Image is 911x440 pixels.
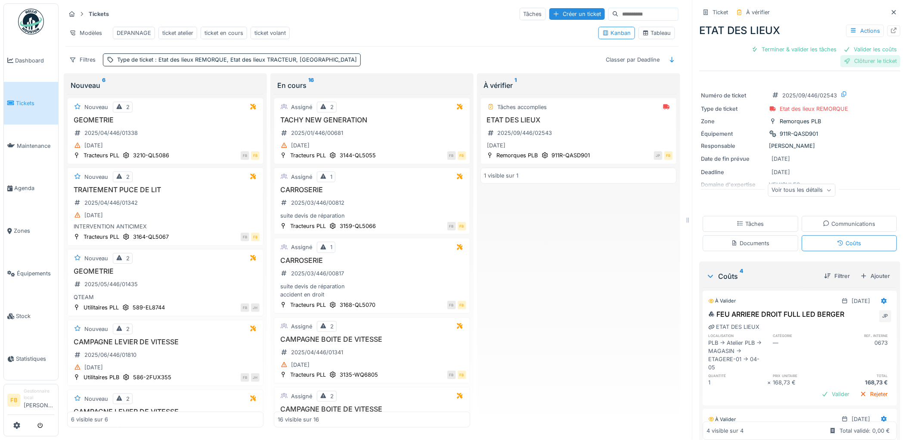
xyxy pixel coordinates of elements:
sup: 16 [308,80,314,90]
div: 2 [126,103,130,111]
div: ticket atelier [162,29,193,37]
div: Nouveau [84,103,108,111]
div: Nouveau [71,80,260,90]
div: FB [447,371,456,379]
div: Classer par Deadline [602,53,664,66]
span: Agenda [14,184,55,192]
div: [DATE] [291,141,310,150]
h3: CARROSERIE [278,186,466,194]
div: 2 [126,395,130,403]
div: Valider les coûts [840,44,901,55]
h6: ref. interne [833,333,892,338]
span: Statistiques [16,355,55,363]
div: FB [458,222,466,231]
div: JH [251,373,260,382]
div: JP [654,151,663,160]
div: 2025/09/446/02543 [498,129,552,137]
div: Nouveau [84,254,108,262]
a: Agenda [4,167,58,210]
div: Tracteurs PLL [290,371,326,379]
div: Date de fin prévue [701,155,766,163]
div: suite devis de réparation [278,212,466,220]
div: Ajouter [857,270,894,282]
a: Équipements [4,252,58,295]
div: FEU ARRIERE DROIT FULL LED BERGER [709,309,845,319]
div: Modèles [65,27,106,39]
div: [DATE] [772,168,790,176]
div: Coûts [706,271,818,281]
div: 1 [330,173,332,181]
a: Statistiques [4,337,58,380]
div: Filtrer [821,270,854,282]
div: Tracteurs PLL [290,151,326,159]
div: 3159-QL5066 [340,222,376,230]
div: Assigné [291,322,312,331]
div: Tâches [520,8,546,20]
div: Nouveau [84,173,108,181]
span: Équipements [17,269,55,278]
div: Utilitaires PLB [84,373,119,381]
div: 2025/03/446/00817 [291,269,344,278]
sup: 1 [515,80,517,90]
h6: localisation [709,333,768,338]
div: 2 [330,322,334,331]
a: Maintenance [4,125,58,167]
div: Utilitaires PLL [84,303,119,312]
div: 2025/05/446/01435 [84,280,138,288]
div: 0673 [833,339,892,372]
div: DEPANNAGE [117,29,151,37]
h3: TACHY NEW GENERATION [278,116,466,124]
div: À vérifier [484,80,673,90]
div: Communications [823,220,876,228]
div: Assigné [291,173,312,181]
span: Dashboard [15,56,55,65]
span: Zones [14,227,55,235]
div: 2025/09/446/02543 [783,91,837,100]
div: FB [447,222,456,231]
div: 911R-QASD901 [552,151,590,159]
div: 3135-WQ6805 [340,371,378,379]
div: Documents [731,239,770,247]
h6: total [833,373,892,378]
h3: CAMPAGNE LEVIER DE VITESSE [71,408,260,416]
div: FB [241,233,249,241]
div: Coûts [837,239,861,247]
div: Tableau [642,29,671,37]
span: Tickets [16,99,55,107]
div: 1 visible sur 1 [484,172,519,180]
div: 2025/04/446/01341 [291,348,343,356]
div: Nouveau [84,395,108,403]
div: À valider [709,416,736,423]
div: [DATE] [852,297,871,305]
div: Numéro de ticket [701,91,766,100]
div: 2025/06/446/01810 [84,351,136,359]
div: Remorques PLB [780,117,821,125]
div: FB [447,151,456,160]
div: 2025/03/446/00812 [291,199,344,207]
div: 2025/01/446/00681 [291,129,343,137]
div: FB [241,373,249,382]
img: Badge_color-CXgf-gQk.svg [18,9,44,34]
div: Voir tous les détails [768,184,836,197]
div: JP [880,310,892,322]
div: ticket volant [254,29,286,37]
div: 168,73 € [773,378,832,387]
div: — [773,339,832,372]
div: × [768,378,773,387]
div: 4 visible sur 4 [707,427,744,435]
h6: prix unitaire [773,373,832,378]
div: 2 [126,325,130,333]
div: FB [458,151,466,160]
div: Équipement [701,130,766,138]
div: Tracteurs PLL [290,222,326,230]
h3: CAMPAGNE BOITE DE VITESSE [278,335,466,343]
div: 2025/04/446/01338 [84,129,138,137]
div: [DATE] [84,363,103,371]
div: [DATE] [291,361,310,369]
h3: GEOMETRIE [71,116,260,124]
div: En cours [277,80,467,90]
h3: CAMPAGNE BOITE DE VITESSE [278,405,466,413]
div: [DATE] [487,141,506,150]
div: FB [664,151,673,160]
div: Type de ticket [117,56,357,64]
